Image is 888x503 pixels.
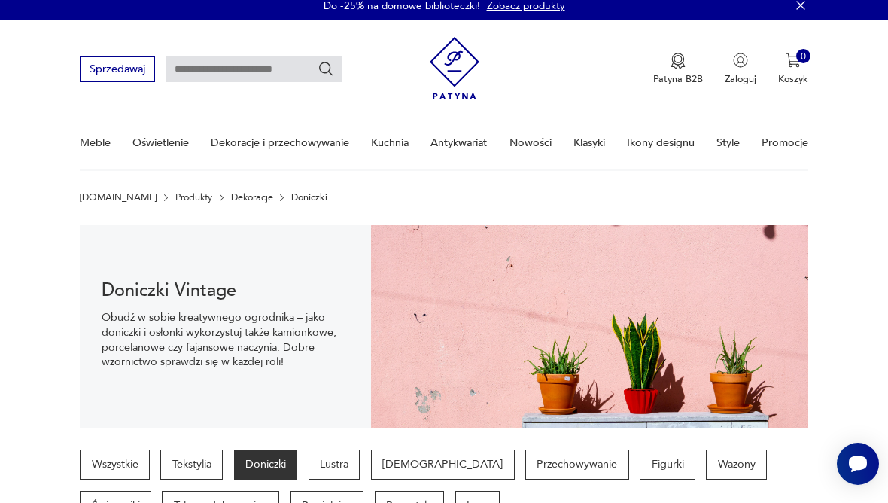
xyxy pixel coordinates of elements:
[80,450,150,480] a: Wszystkie
[716,117,740,169] a: Style
[132,117,189,169] a: Oświetlenie
[234,450,298,480] a: Doniczki
[231,192,273,203] a: Dekoracje
[573,117,605,169] a: Klasyki
[430,117,487,169] a: Antykwariat
[627,117,695,169] a: Ikony designu
[653,53,703,86] a: Ikona medaluPatyna B2B
[796,49,811,64] div: 0
[725,72,756,86] p: Zaloguj
[175,192,212,203] a: Produkty
[653,72,703,86] p: Patyna B2B
[640,450,695,480] a: Figurki
[371,117,409,169] a: Kuchnia
[509,117,552,169] a: Nowości
[525,450,629,480] a: Przechowywanie
[778,53,808,86] button: 0Koszyk
[318,61,334,78] button: Szukaj
[706,450,767,480] a: Wazony
[309,450,360,480] a: Lustra
[653,53,703,86] button: Patyna B2B
[786,53,801,68] img: Ikona koszyka
[80,117,111,169] a: Meble
[160,450,223,480] a: Tekstylia
[430,32,480,105] img: Patyna - sklep z meblami i dekoracjami vintage
[80,66,154,75] a: Sprzedawaj
[80,56,154,81] button: Sprzedawaj
[371,450,515,480] a: [DEMOGRAPHIC_DATA]
[102,310,349,370] p: Obudź w sobie kreatywnego ogrodnika – jako doniczki i osłonki wykorzystuj także kamionkowe, porce...
[211,117,349,169] a: Dekoracje i przechowywanie
[102,283,349,300] h1: Doniczki Vintage
[733,53,748,68] img: Ikonka użytkownika
[837,443,879,485] iframe: Smartsupp widget button
[371,225,808,428] img: ba122618386fa961f78ef92bee24ebb9.jpg
[778,72,808,86] p: Koszyk
[671,53,686,69] img: Ikona medalu
[291,192,327,203] p: Doniczki
[725,53,756,86] button: Zaloguj
[80,192,157,203] a: [DOMAIN_NAME]
[762,117,808,169] a: Promocje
